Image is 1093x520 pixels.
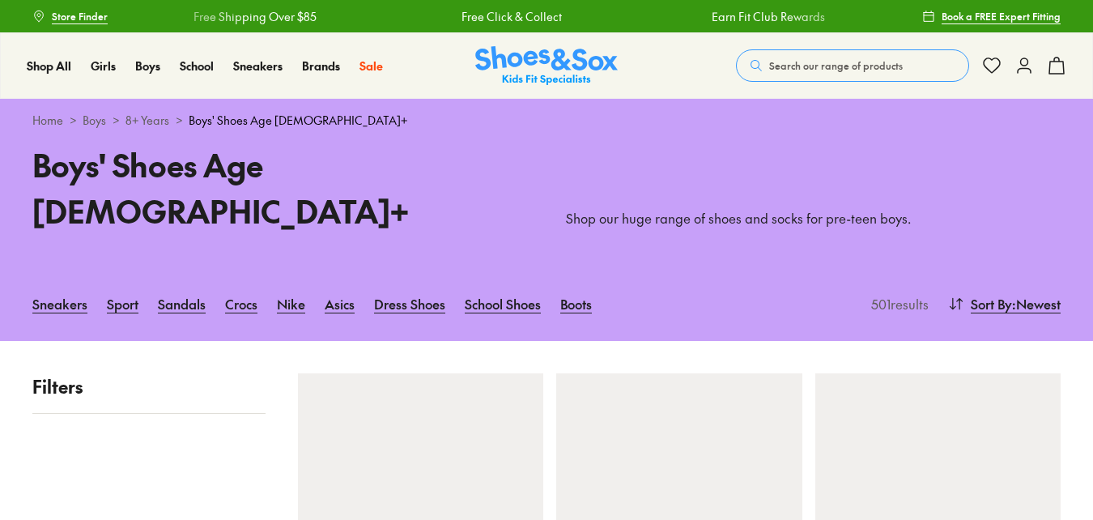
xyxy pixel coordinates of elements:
a: Book a FREE Expert Fitting [922,2,1061,31]
img: SNS_Logo_Responsive.svg [475,46,618,86]
div: > > > [32,112,1061,129]
a: Home [32,112,63,129]
a: Sneakers [233,58,283,75]
a: Boots [560,286,592,322]
a: School Shoes [465,286,541,322]
span: Boys [135,58,160,74]
p: 501 results [865,294,929,313]
p: Shop our huge range of shoes and socks for pre-teen boys. [566,210,1061,228]
span: Store Finder [52,9,108,23]
span: Shop All [27,58,71,74]
a: Sneakers [32,286,87,322]
a: School [180,58,214,75]
button: Search our range of products [736,49,969,82]
a: Sandals [158,286,206,322]
a: Free Click & Collect [461,8,561,25]
p: Filters [32,373,266,400]
span: Book a FREE Expert Fitting [942,9,1061,23]
span: Search our range of products [769,58,903,73]
span: : Newest [1012,294,1061,313]
span: Sale [359,58,383,74]
a: Store Finder [32,2,108,31]
span: Boys' Shoes Age [DEMOGRAPHIC_DATA]+ [189,112,407,129]
span: Girls [91,58,116,74]
a: Sale [359,58,383,75]
span: Sneakers [233,58,283,74]
a: Dress Shoes [374,286,445,322]
a: Shop All [27,58,71,75]
a: Asics [325,286,355,322]
a: Girls [91,58,116,75]
a: Crocs [225,286,257,322]
span: School [180,58,214,74]
h1: Boys' Shoes Age [DEMOGRAPHIC_DATA]+ [32,142,527,234]
a: Sport [107,286,138,322]
a: Boys [135,58,160,75]
a: Brands [302,58,340,75]
a: Free Shipping Over $85 [194,8,317,25]
span: Sort By [971,294,1012,313]
span: Brands [302,58,340,74]
a: 8+ Years [125,112,169,129]
a: Earn Fit Club Rewards [711,8,824,25]
button: Sort By:Newest [948,286,1061,322]
a: Shoes & Sox [475,46,618,86]
a: Boys [83,112,106,129]
a: Nike [277,286,305,322]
